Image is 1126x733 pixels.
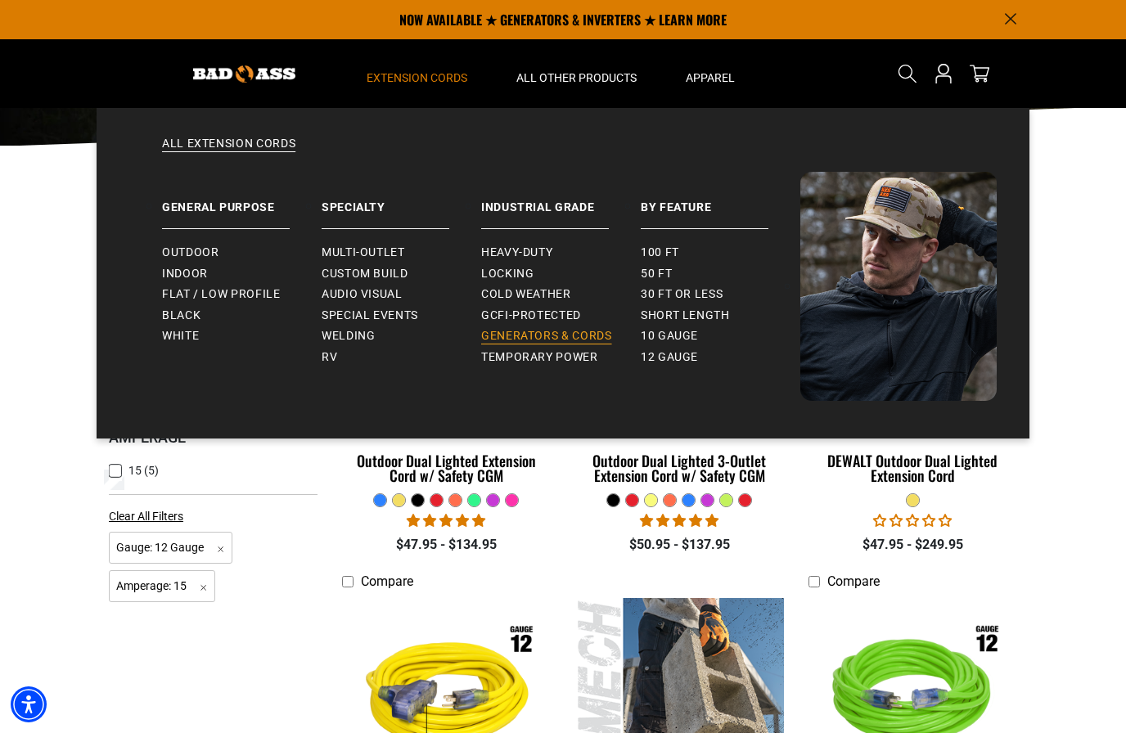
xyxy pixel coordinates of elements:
a: Multi-Outlet [322,242,481,263]
a: Cold Weather [481,284,641,305]
a: By Feature [641,172,800,229]
span: White [162,329,199,344]
span: 4.81 stars [407,513,485,528]
span: Black [162,308,200,323]
img: Bad Ass Extension Cords [800,172,997,401]
div: Outdoor Dual Lighted Extension Cord w/ Safety CGM [342,453,551,483]
summary: All Other Products [492,39,661,108]
span: Compare [361,573,413,589]
a: Indoor [162,263,322,285]
span: 12 gauge [641,350,698,365]
a: Locking [481,263,641,285]
span: 15 (5) [128,465,159,476]
a: Temporary Power [481,347,641,368]
span: 100 ft [641,245,679,260]
a: 100 ft [641,242,800,263]
span: Generators & Cords [481,329,612,344]
a: Specialty [322,172,481,229]
summary: Apparel [661,39,759,108]
a: Open this option [930,39,957,108]
a: Short Length [641,305,800,326]
a: Industrial Grade [481,172,641,229]
summary: Search [894,61,921,87]
a: Gauge: 12 Gauge [109,539,232,555]
span: Welding [322,329,375,344]
a: White [162,326,322,347]
a: Clear All Filters [109,508,190,525]
span: Heavy-Duty [481,245,552,260]
span: GCFI-Protected [481,308,581,323]
a: All Extension Cords [129,136,997,172]
a: Flat / Low Profile [162,284,322,305]
span: 4.80 stars [640,513,718,528]
span: 10 gauge [641,329,698,344]
img: Bad Ass Extension Cords [193,65,295,83]
span: Amperage: 15 [109,570,215,602]
div: Accessibility Menu [11,686,47,722]
span: 0.00 stars [873,513,952,528]
a: Heavy-Duty [481,242,641,263]
div: Outdoor Dual Lighted 3-Outlet Extension Cord w/ Safety CGM [575,453,784,483]
span: Apparel [686,70,735,85]
div: $47.95 - $134.95 [342,535,551,555]
span: Cold Weather [481,287,571,302]
a: cart [966,64,993,83]
span: RV [322,350,337,365]
span: Special Events [322,308,418,323]
span: Short Length [641,308,730,323]
span: Flat / Low Profile [162,287,281,302]
span: Indoor [162,267,208,281]
a: Black [162,305,322,326]
span: Outdoor [162,245,218,260]
a: Welding [322,326,481,347]
a: 50 ft [641,263,800,285]
div: $50.95 - $137.95 [575,535,784,555]
a: General Purpose [162,172,322,229]
span: All Other Products [516,70,637,85]
span: Temporary Power [481,350,598,365]
a: Amperage: 15 [109,578,215,593]
a: Custom Build [322,263,481,285]
div: $47.95 - $249.95 [808,535,1017,555]
span: Gauge: 12 Gauge [109,532,232,564]
summary: Extension Cords [342,39,492,108]
span: Multi-Outlet [322,245,405,260]
span: Extension Cords [367,70,467,85]
a: Generators & Cords [481,326,641,347]
span: Custom Build [322,267,408,281]
a: 30 ft or less [641,284,800,305]
span: Locking [481,267,534,281]
span: Clear All Filters [109,510,183,523]
span: Audio Visual [322,287,403,302]
a: Audio Visual [322,284,481,305]
span: 50 ft [641,267,672,281]
span: Compare [827,573,880,589]
div: DEWALT Outdoor Dual Lighted Extension Cord [808,453,1017,483]
a: RV [322,347,481,368]
a: Outdoor [162,242,322,263]
span: 30 ft or less [641,287,723,302]
a: GCFI-Protected [481,305,641,326]
a: Special Events [322,305,481,326]
a: 10 gauge [641,326,800,347]
a: 12 gauge [641,347,800,368]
